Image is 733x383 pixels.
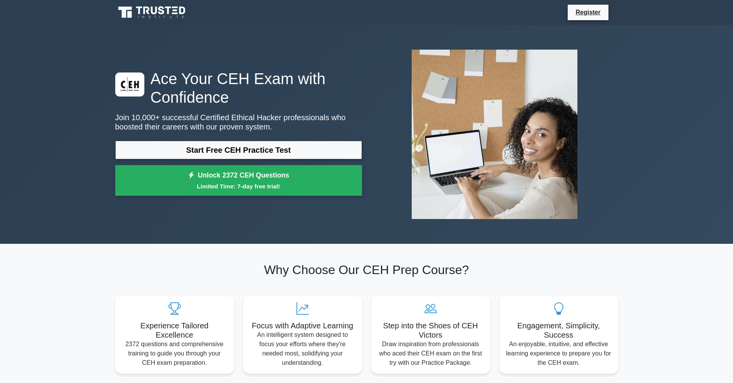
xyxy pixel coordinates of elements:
h5: Engagement, Simplicity, Success [506,321,612,340]
p: Draw inspiration from professionals who aced their CEH exam on the first try with our Practice Pa... [378,340,484,367]
a: Start Free CEH Practice Test [115,141,362,159]
p: Join 10,000+ successful Certified Ethical Hacker professionals who boosted their careers with our... [115,113,362,131]
h1: Ace Your CEH Exam with Confidence [115,69,362,107]
h2: Why Choose Our CEH Prep Course? [115,262,618,277]
p: An enjoyable, intuitive, and effective learning experience to prepare you for the CEH exam. [506,340,612,367]
a: Unlock 2372 CEH QuestionsLimited Time: 7-day free trial! [115,165,362,196]
p: 2372 questions and comprehensive training to guide you through your CEH exam preparation. [121,340,228,367]
h5: Focus with Adaptive Learning [250,321,356,330]
a: Register [571,7,605,17]
h5: Experience Tailored Excellence [121,321,228,340]
p: An intelligent system designed to focus your efforts where they're needed most, solidifying your ... [250,330,356,367]
h5: Step into the Shoes of CEH Victors [378,321,484,340]
small: Limited Time: 7-day free trial! [125,182,352,191]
